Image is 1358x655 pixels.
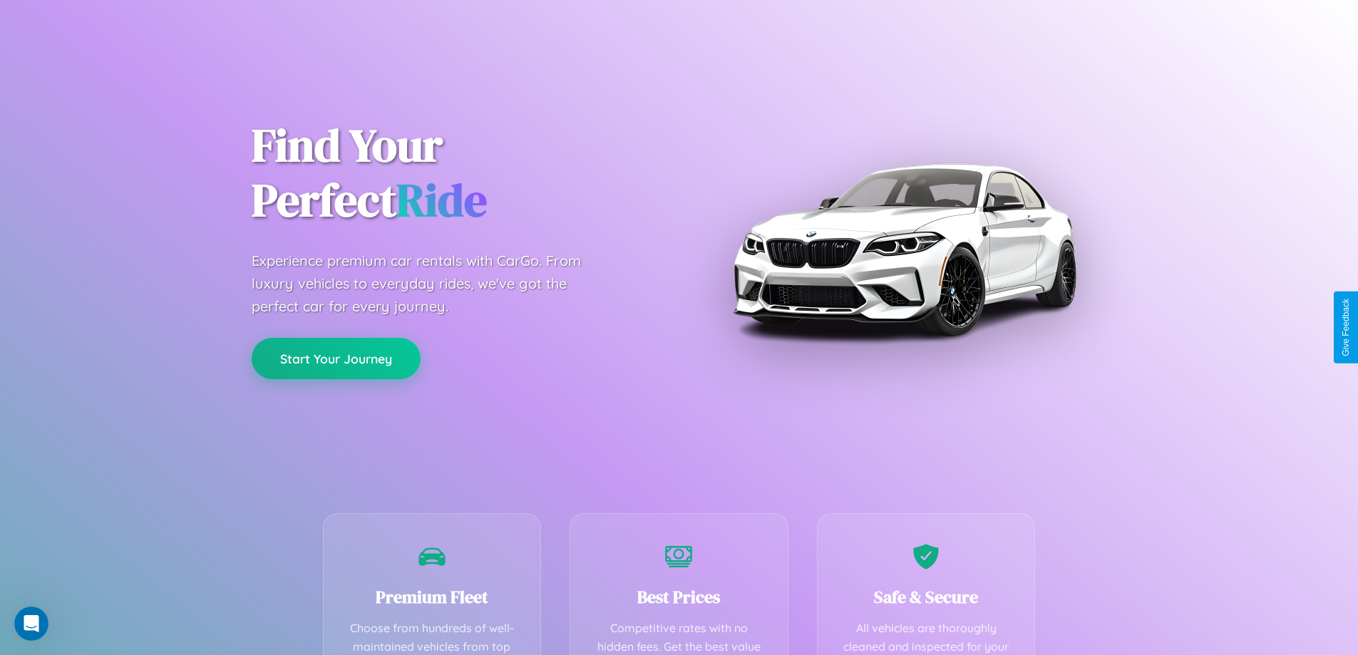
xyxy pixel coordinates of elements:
h3: Best Prices [592,585,766,609]
button: Start Your Journey [252,338,421,379]
iframe: Intercom live chat [14,607,48,641]
h3: Premium Fleet [345,585,520,609]
div: Give Feedback [1341,299,1351,356]
p: Experience premium car rentals with CarGo. From luxury vehicles to everyday rides, we've got the ... [252,249,608,318]
h1: Find Your Perfect [252,118,658,228]
h3: Safe & Secure [839,585,1014,609]
img: Premium BMW car rental vehicle [726,71,1082,428]
span: Ride [396,169,487,231]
